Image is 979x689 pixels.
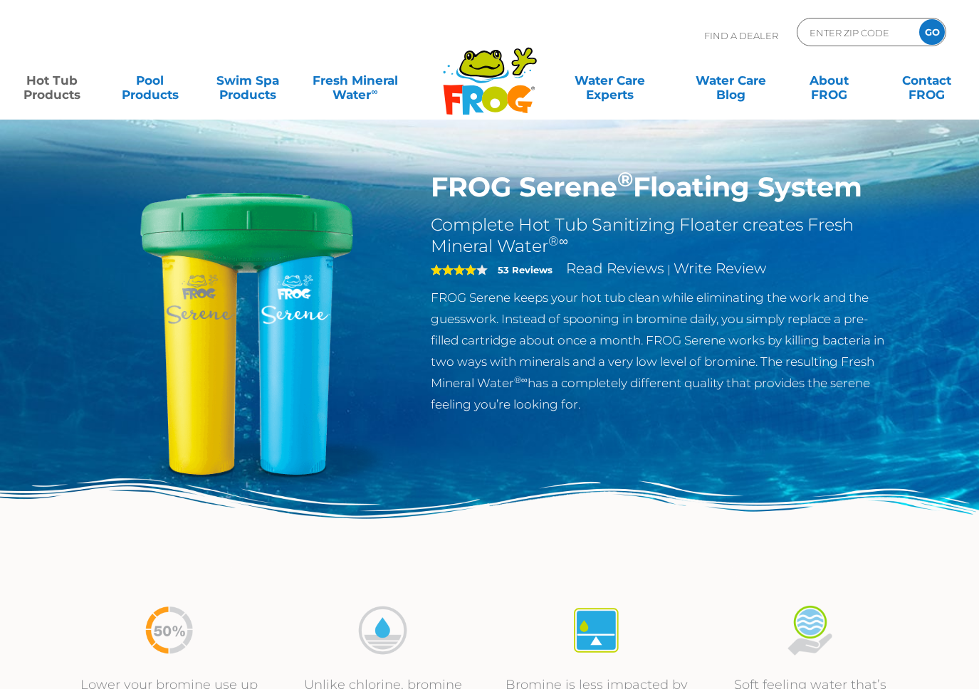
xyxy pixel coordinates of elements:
[548,233,568,249] sup: ®∞
[14,66,90,95] a: Hot TubProducts
[84,171,410,497] img: hot-tub-product-serene-floater.png
[435,28,545,115] img: Frog Products Logo
[889,66,965,95] a: ContactFROG
[210,66,286,95] a: Swim SpaProducts
[693,66,770,95] a: Water CareBlog
[112,66,188,95] a: PoolProducts
[431,264,476,275] span: 4
[498,264,553,275] strong: 53 Reviews
[704,18,778,53] p: Find A Dealer
[566,260,664,277] a: Read Reviews
[791,66,867,95] a: AboutFROG
[548,66,672,95] a: Water CareExperts
[371,86,377,97] sup: ∞
[356,604,409,657] img: icon-bromine-disolves
[570,604,623,657] img: icon-atease-self-regulates
[667,263,671,276] span: |
[783,604,837,657] img: icon-soft-feeling
[674,260,766,277] a: Write Review
[308,66,403,95] a: Fresh MineralWater∞
[431,287,896,415] p: FROG Serene keeps your hot tub clean while eliminating the work and the guesswork. Instead of spo...
[617,167,633,191] sup: ®
[431,214,896,257] h2: Complete Hot Tub Sanitizing Floater creates Fresh Mineral Water
[431,171,896,204] h1: FROG Serene Floating System
[514,374,528,385] sup: ®∞
[919,19,945,45] input: GO
[142,604,196,657] img: icon-50percent-less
